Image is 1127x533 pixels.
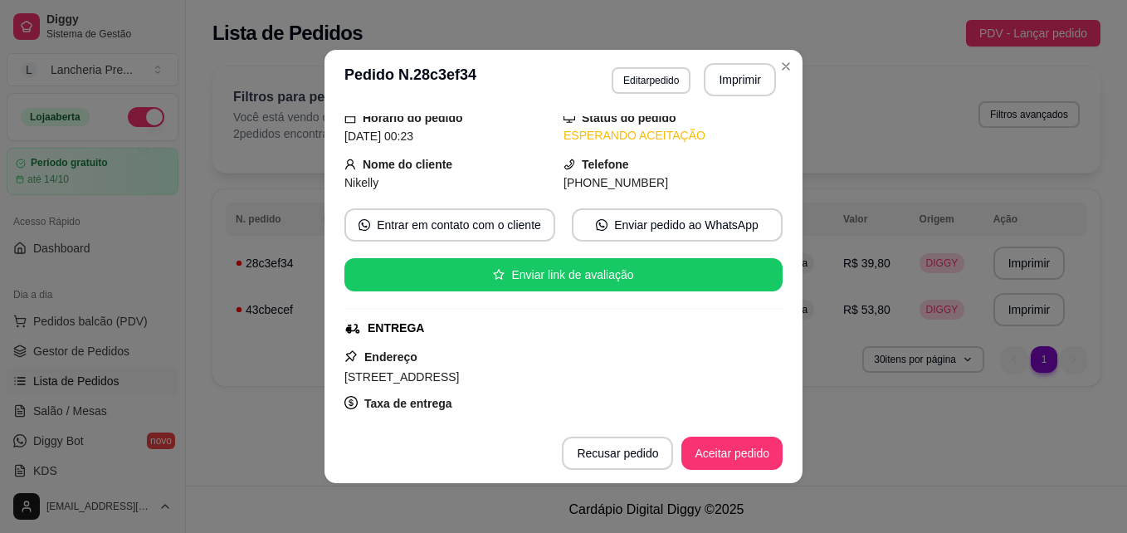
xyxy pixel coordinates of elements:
[612,67,690,94] button: Editarpedido
[493,269,505,281] span: star
[344,176,378,189] span: Nikelly
[563,127,783,144] div: ESPERANDO ACEITAÇÃO
[344,350,358,363] span: pushpin
[368,320,424,337] div: ENTREGA
[364,397,452,410] strong: Taxa de entrega
[363,158,452,171] strong: Nome do cliente
[363,111,463,125] strong: Horário do pedido
[773,53,799,80] button: Close
[344,159,356,170] span: user
[344,396,358,409] span: dollar
[344,63,476,96] h3: Pedido N. 28c3ef34
[681,437,783,470] button: Aceitar pedido
[359,219,370,231] span: whats-app
[563,176,668,189] span: [PHONE_NUMBER]
[704,63,776,96] button: Imprimir
[563,112,575,124] span: desktop
[582,111,676,125] strong: Status do pedido
[344,370,459,384] span: [STREET_ADDRESS]
[563,159,575,170] span: phone
[344,112,356,124] span: calendar
[582,158,629,171] strong: Telefone
[344,208,555,242] button: whats-appEntrar em contato com o cliente
[344,258,783,291] button: starEnviar link de avaliação
[364,350,417,364] strong: Endereço
[344,130,413,143] span: [DATE] 00:23
[596,219,607,231] span: whats-app
[572,208,783,242] button: whats-appEnviar pedido ao WhatsApp
[562,437,673,470] button: Recusar pedido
